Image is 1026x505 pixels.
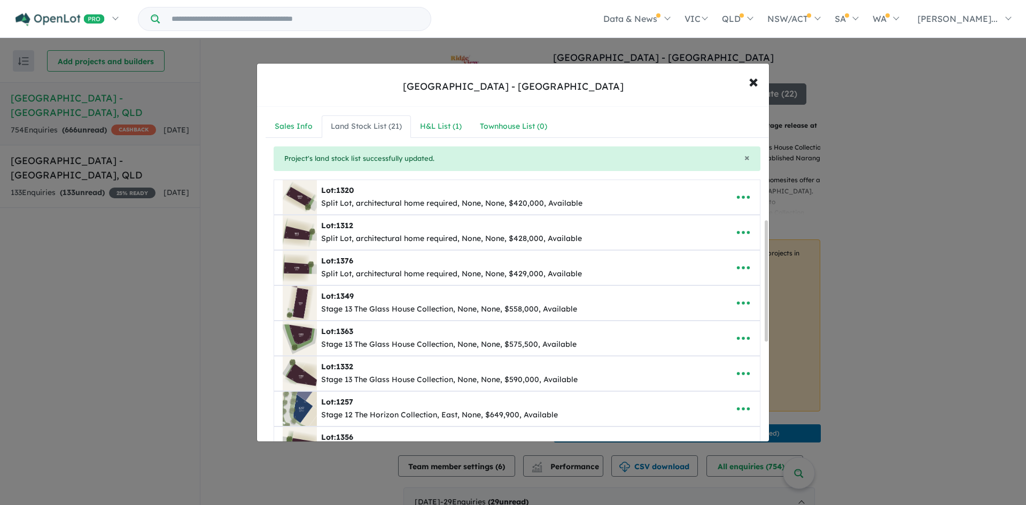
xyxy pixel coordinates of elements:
[321,268,582,281] div: Split Lot, architectural home required, None, None, $429,000, Available
[321,327,353,336] b: Lot:
[749,69,758,92] span: ×
[283,180,317,214] img: Ridgeview%20Estate%20-%20Narangba%20-%20Lot%201320___1754456329.jpg
[321,185,354,195] b: Lot:
[283,356,317,391] img: Ridgeview%20Estate%20-%20Narangba%20-%20Lot%201332___1757465380.jpg
[321,397,353,407] b: Lot:
[283,251,317,285] img: Ridgeview%20Estate%20-%20Narangba%20-%20Lot%201376___1754611918.jpg
[321,197,582,210] div: Split Lot, architectural home required, None, None, $420,000, Available
[321,374,578,386] div: Stage 13 The Glass House Collection, None, None, $590,000, Available
[321,432,353,442] b: Lot:
[283,286,317,320] img: Ridgeview%20Estate%20-%20Narangba%20-%20Lot%201349___1753320666.jpg
[275,120,313,133] div: Sales Info
[274,146,760,171] div: Project's land stock list successfully updated.
[283,321,317,355] img: Ridgeview%20Estate%20-%20Narangba%20-%20Lot%201363___1757465519.jpg
[283,392,317,426] img: Ridgeview%20Estate%20-%20Narangba%20-%20Lot%201257___1751243874.jpg
[403,80,624,94] div: [GEOGRAPHIC_DATA] - [GEOGRAPHIC_DATA]
[336,291,354,301] span: 1349
[480,120,547,133] div: Townhouse List ( 0 )
[336,432,353,442] span: 1356
[336,221,353,230] span: 1312
[336,397,353,407] span: 1257
[744,151,750,164] span: ×
[336,256,353,266] span: 1376
[15,13,105,26] img: Openlot PRO Logo White
[744,153,750,162] button: Close
[331,120,402,133] div: Land Stock List ( 21 )
[321,221,353,230] b: Lot:
[321,362,353,371] b: Lot:
[321,256,353,266] b: Lot:
[162,7,429,30] input: Try estate name, suburb, builder or developer
[336,362,353,371] span: 1332
[321,232,582,245] div: Split Lot, architectural home required, None, None, $428,000, Available
[283,215,317,250] img: Ridgeview%20Estate%20-%20Narangba%20-%20Lot%201312___1754611803.jpg
[420,120,462,133] div: H&L List ( 1 )
[283,427,317,461] img: Ridgeview%20Estate%20-%20Narangba%20-%20Lot%201356___1754612224.jpg
[321,338,577,351] div: Stage 13 The Glass House Collection, None, None, $575,500, Available
[336,327,353,336] span: 1363
[321,303,577,316] div: Stage 13 The Glass House Collection, None, None, $558,000, Available
[336,185,354,195] span: 1320
[918,13,998,24] span: [PERSON_NAME]...
[321,291,354,301] b: Lot:
[321,409,558,422] div: Stage 12 The Horizon Collection, East, None, $649,900, Available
